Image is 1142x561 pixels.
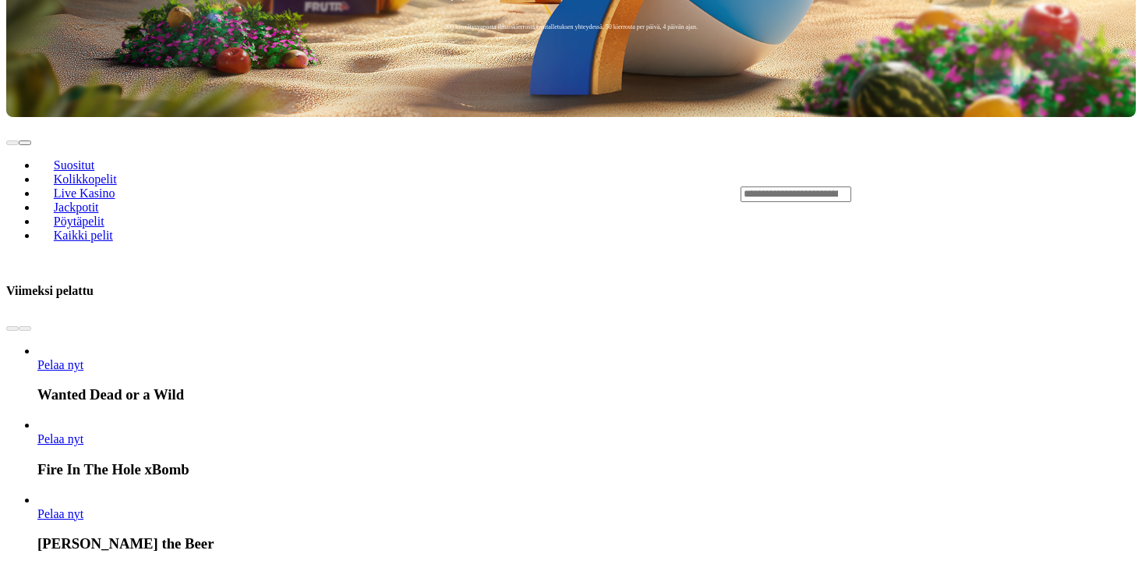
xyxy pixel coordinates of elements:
[37,358,83,371] a: Wanted Dead or a Wild
[37,432,83,446] a: Fire In The Hole xBomb
[37,432,83,446] span: Pelaa nyt
[37,507,83,520] a: Benny the Beer
[37,182,131,205] a: Live Kasino
[6,132,709,255] nav: Lobby
[48,229,119,242] span: Kaikki pelit
[37,358,83,371] span: Pelaa nyt
[37,507,83,520] span: Pelaa nyt
[48,201,105,214] span: Jackpotit
[19,140,31,145] button: next slide
[6,283,94,298] h3: Viimeksi pelattu
[19,326,31,331] button: next slide
[48,186,122,200] span: Live Kasino
[48,215,111,228] span: Pöytäpelit
[37,210,120,233] a: Pöytäpelit
[37,154,111,177] a: Suositut
[37,196,115,219] a: Jackpotit
[48,158,101,172] span: Suositut
[37,168,133,191] a: Kolikkopelit
[6,140,19,145] button: prev slide
[6,117,1136,270] header: Lobby
[741,186,851,202] input: Search
[6,326,19,331] button: prev slide
[48,172,123,186] span: Kolikkopelit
